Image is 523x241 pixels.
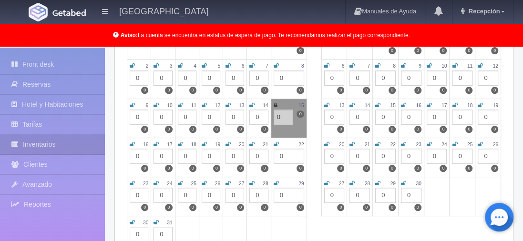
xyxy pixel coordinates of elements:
[143,181,148,186] small: 23
[440,126,447,133] label: 0
[390,103,396,108] small: 15
[349,110,370,125] div: 0
[130,110,148,125] div: 0
[215,181,220,186] small: 26
[478,149,498,164] div: 0
[52,9,86,16] img: Getabed
[478,110,498,125] div: 0
[298,181,304,186] small: 29
[491,126,498,133] label: 0
[414,47,421,54] label: 0
[441,142,447,147] small: 24
[167,220,172,225] small: 31
[141,165,148,172] label: 0
[249,70,268,86] div: 0
[141,87,148,94] label: 0
[119,5,208,17] h4: [GEOGRAPHIC_DATA]
[146,103,149,108] small: 9
[239,181,244,186] small: 27
[375,110,396,125] div: 0
[363,204,370,211] label: 0
[249,110,268,125] div: 0
[274,188,304,203] div: 0
[324,110,345,125] div: 0
[466,8,500,15] span: Recepción
[337,165,344,172] label: 0
[491,47,498,54] label: 0
[121,32,138,39] b: Aviso:
[390,142,396,147] small: 22
[390,181,396,186] small: 29
[493,63,498,69] small: 12
[365,103,370,108] small: 14
[167,103,172,108] small: 10
[261,126,268,133] label: 0
[298,103,304,108] small: 15
[297,204,304,211] label: 0
[297,87,304,94] label: 0
[194,63,196,69] small: 4
[261,165,268,172] label: 0
[337,126,344,133] label: 0
[242,63,245,69] small: 6
[143,142,148,147] small: 16
[213,87,220,94] label: 0
[202,110,220,125] div: 0
[465,126,472,133] label: 0
[401,110,421,125] div: 0
[389,126,396,133] label: 0
[389,87,396,94] label: 0
[130,188,148,203] div: 0
[167,181,172,186] small: 24
[263,142,268,147] small: 21
[427,110,447,125] div: 0
[141,204,148,211] label: 0
[213,165,220,172] label: 0
[274,149,304,164] div: 0
[363,87,370,94] label: 0
[130,70,148,86] div: 0
[427,70,447,86] div: 0
[440,47,447,54] label: 0
[154,110,172,125] div: 0
[29,3,48,21] img: Getabed
[239,103,244,108] small: 13
[141,126,148,133] label: 0
[178,188,196,203] div: 0
[237,204,244,211] label: 0
[440,87,447,94] label: 0
[189,126,196,133] label: 0
[191,103,196,108] small: 11
[226,188,244,203] div: 0
[375,70,396,86] div: 0
[297,165,304,172] label: 0
[375,188,396,203] div: 0
[263,181,268,186] small: 28
[349,149,370,164] div: 0
[389,47,396,54] label: 0
[191,142,196,147] small: 18
[365,181,370,186] small: 28
[237,126,244,133] label: 0
[261,204,268,211] label: 0
[178,149,196,164] div: 0
[452,110,472,125] div: 0
[301,63,304,69] small: 8
[213,204,220,211] label: 0
[167,142,172,147] small: 17
[146,63,149,69] small: 2
[202,70,220,86] div: 0
[191,181,196,186] small: 25
[130,149,148,164] div: 0
[363,165,370,172] label: 0
[401,188,421,203] div: 0
[215,103,220,108] small: 12
[213,126,220,133] label: 0
[324,188,345,203] div: 0
[467,103,472,108] small: 18
[165,204,172,211] label: 0
[393,63,396,69] small: 8
[237,87,244,94] label: 0
[452,70,472,86] div: 0
[143,220,148,225] small: 30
